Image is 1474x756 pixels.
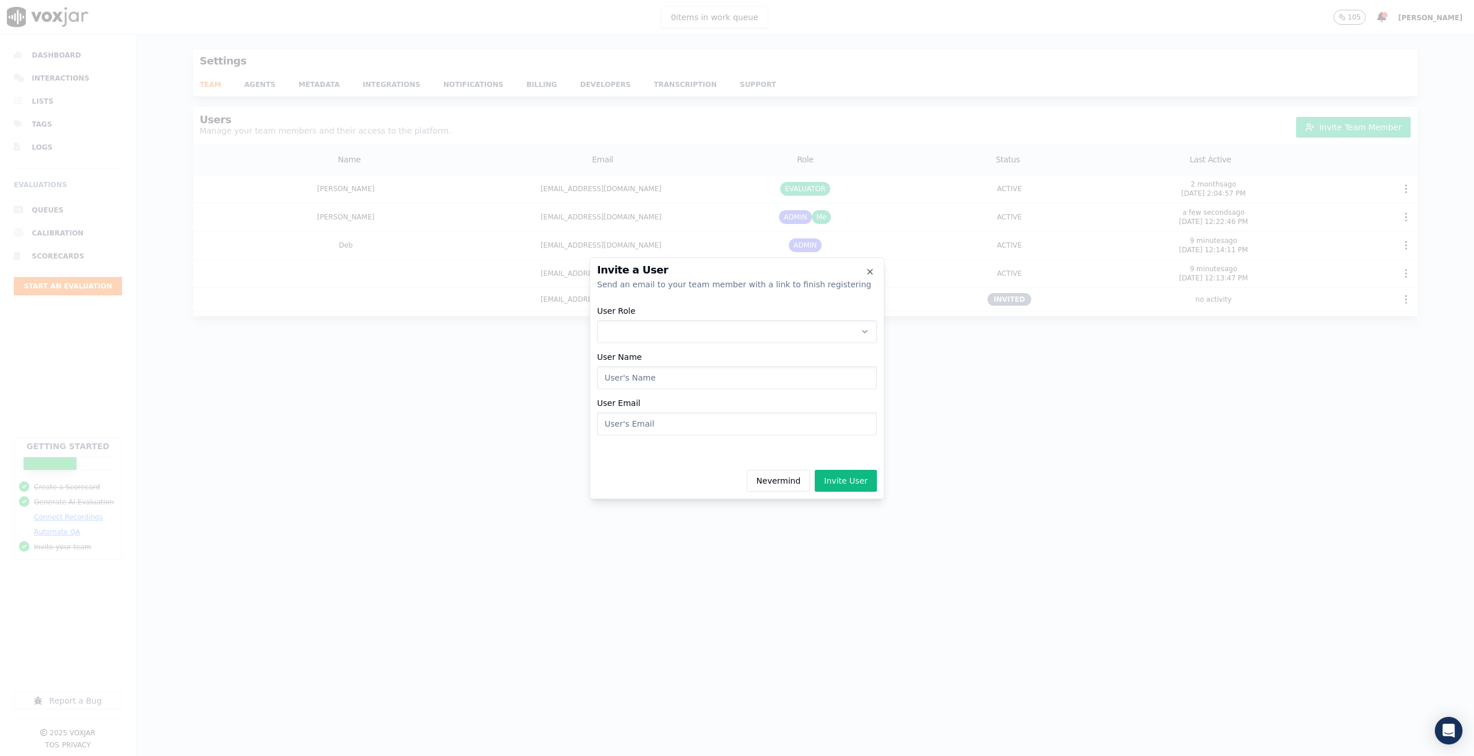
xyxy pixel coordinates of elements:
label: User Role [597,306,636,316]
div: Send an email to your team member with a link to finish registering [597,279,877,290]
button: Nevermind [747,470,811,492]
input: User's Name [597,366,877,389]
button: Invite User [815,470,877,492]
input: User's Email [597,412,877,435]
label: User Name [597,352,642,362]
h2: Invite a User [597,265,877,275]
div: Open Intercom Messenger [1435,717,1462,744]
label: User Email [597,398,640,408]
